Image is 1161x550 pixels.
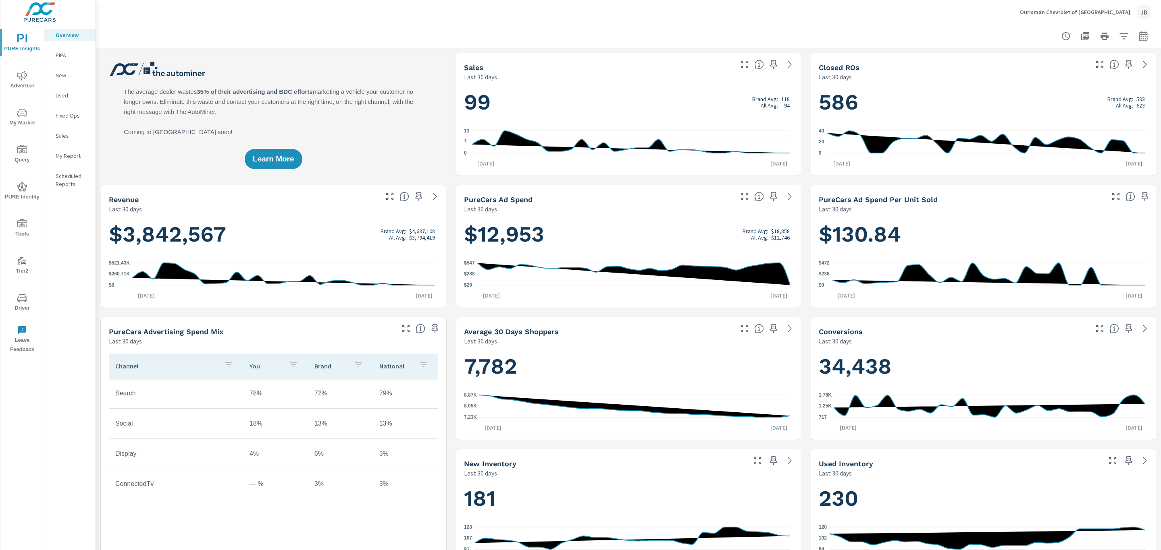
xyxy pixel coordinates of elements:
[1120,424,1148,432] p: [DATE]
[1120,292,1148,300] p: [DATE]
[819,195,938,204] h5: PureCars Ad Spend Per Unit Sold
[399,322,412,335] button: Make Fullscreen
[3,71,42,91] span: Advertise
[464,353,793,380] h1: 7,782
[379,362,412,370] p: National
[1106,454,1119,467] button: Make Fullscreen
[1135,28,1151,44] button: Select Date Range
[819,414,827,420] text: 717
[767,322,780,335] span: Save this to your personalized report
[819,485,1148,512] h1: 230
[464,414,477,420] text: 7.23K
[819,403,832,409] text: 1.25K
[253,155,294,163] span: Learn More
[3,325,42,354] span: Leave Feedback
[464,282,472,288] text: $29
[44,69,96,81] div: New
[243,383,308,403] td: 78%
[373,474,438,494] td: 3%
[752,96,778,102] p: Brand Avg:
[464,468,497,478] p: Last 30 days
[109,414,243,434] td: Social
[373,414,438,434] td: 13%
[44,49,96,61] div: PIPA
[819,150,822,156] text: 0
[429,322,441,335] span: Save this to your personalized report
[1122,58,1135,71] span: Save this to your personalized report
[44,130,96,142] div: Sales
[56,172,89,188] p: Scheduled Reports
[1109,60,1119,69] span: Number of Repair Orders Closed by the selected dealership group over the selected time range. [So...
[409,234,435,241] p: $3,794,419
[243,414,308,434] td: 18%
[383,190,396,203] button: Make Fullscreen
[743,228,768,234] p: Brand Avg:
[308,474,373,494] td: 3%
[3,145,42,165] span: Query
[3,293,42,313] span: Driver
[1093,58,1106,71] button: Make Fullscreen
[754,192,764,201] span: Total cost of media for all PureCars channels for the selected dealership group over the selected...
[765,159,793,167] p: [DATE]
[1138,190,1151,203] span: Save this to your personalized report
[771,234,790,241] p: $12,746
[819,72,852,82] p: Last 30 days
[44,110,96,122] div: Fixed Ops
[754,60,764,69] span: Number of vehicles sold by the dealership over the selected date range. [Source: This data is sou...
[464,271,475,277] text: $288
[1138,454,1151,467] a: See more details in report
[56,31,89,39] p: Overview
[783,58,796,71] a: See more details in report
[819,63,859,72] h5: Closed ROs
[44,29,96,41] div: Overview
[56,51,89,59] p: PIPA
[3,34,42,54] span: PURE Insights
[783,190,796,203] a: See more details in report
[308,414,373,434] td: 13%
[373,444,438,464] td: 3%
[819,271,830,277] text: $236
[109,336,142,346] p: Last 30 days
[314,362,347,370] p: Brand
[44,170,96,190] div: Scheduled Reports
[464,63,483,72] h5: Sales
[3,182,42,202] span: PURE Identity
[819,392,832,398] text: 1.78K
[765,424,793,432] p: [DATE]
[1138,58,1151,71] a: See more details in report
[109,221,438,248] h1: $3,842,567
[819,282,824,288] text: $0
[409,228,435,234] p: $4,687,108
[109,271,130,277] text: $260.71K
[381,228,406,234] p: Brand Avg:
[464,536,472,541] text: 107
[479,424,507,432] p: [DATE]
[410,292,438,300] p: [DATE]
[399,192,409,201] span: Total sales revenue over the selected date range. [Source: This data is sourced from the dealer’s...
[464,260,475,266] text: $547
[1096,28,1113,44] button: Print Report
[1077,28,1093,44] button: "Export Report to PDF"
[56,152,89,160] p: My Report
[738,190,751,203] button: Make Fullscreen
[767,58,780,71] span: Save this to your personalized report
[115,362,217,370] p: Channel
[416,324,425,333] span: This table looks at how you compare to the amount of budget you spend per channel as opposed to y...
[56,91,89,99] p: Used
[819,353,1148,380] h1: 34,438
[819,524,827,530] text: 120
[3,108,42,128] span: My Market
[56,132,89,140] p: Sales
[3,256,42,276] span: Tier2
[308,383,373,403] td: 72%
[771,228,790,234] p: $18,858
[464,204,497,214] p: Last 30 days
[1116,102,1133,109] p: All Avg:
[44,89,96,101] div: Used
[819,128,824,134] text: 40
[132,292,160,300] p: [DATE]
[1136,102,1145,109] p: 623
[109,383,243,403] td: Search
[819,260,830,266] text: $472
[819,327,863,336] h5: Conversions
